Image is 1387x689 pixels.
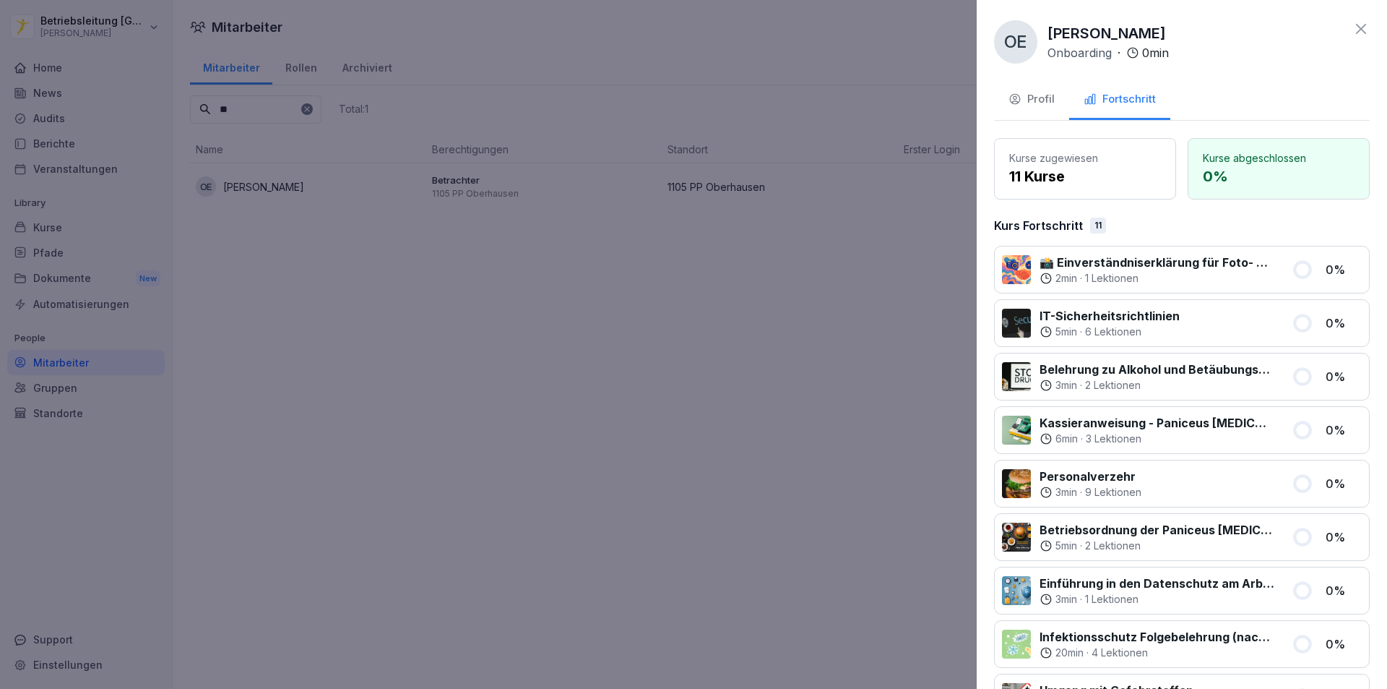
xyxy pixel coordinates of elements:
p: 4 Lektionen [1092,646,1148,660]
p: 0 % [1326,261,1362,278]
p: Einführung in den Datenschutz am Arbeitsplatz nach Art. 13 ff. DSGVO [1040,575,1274,592]
p: Kurse abgeschlossen [1203,150,1354,166]
div: Profil [1008,91,1055,108]
button: Fortschritt [1069,81,1170,120]
p: 20 min [1055,646,1084,660]
p: Infektionsschutz Folgebelehrung (nach §43 IfSG) [1040,628,1274,646]
p: 📸 Einverständniserklärung für Foto- und Videonutzung [1040,254,1274,271]
p: Personalverzehr [1040,468,1141,485]
div: OE [994,20,1037,64]
div: Fortschritt [1084,91,1156,108]
p: 3 min [1055,378,1077,393]
p: 0 % [1203,166,1354,187]
div: · [1040,539,1274,553]
div: · [1040,378,1274,393]
p: 5 min [1055,539,1077,553]
p: 0 % [1326,528,1362,546]
div: · [1040,592,1274,607]
div: · [1040,485,1141,500]
div: · [1047,44,1169,61]
p: Betriebsordnung der Paniceus [MEDICAL_DATA] Systemzentrale [1040,521,1274,539]
p: 0 % [1326,582,1362,599]
p: Kurs Fortschritt [994,217,1083,234]
p: 0 % [1326,421,1362,439]
p: 0 % [1326,368,1362,385]
p: Onboarding [1047,44,1112,61]
p: 6 min [1055,432,1078,446]
p: 5 min [1055,325,1077,339]
p: 1 Lektionen [1085,592,1138,607]
div: 11 [1090,218,1106,234]
p: 0 min [1142,44,1169,61]
p: 2 Lektionen [1085,539,1141,553]
p: Belehrung zu Alkohol und Betäubungsmitteln am Arbeitsplatz [1040,361,1274,378]
div: · [1040,432,1274,446]
p: 3 min [1055,485,1077,500]
p: 2 Lektionen [1085,378,1141,393]
div: · [1040,325,1180,339]
p: 1 Lektionen [1085,271,1138,286]
p: Kassieranweisung - Paniceus [MEDICAL_DATA] Systemzentrale GmbH [1040,414,1274,432]
p: 11 Kurse [1009,166,1161,187]
p: 3 min [1055,592,1077,607]
p: 2 min [1055,271,1077,286]
div: · [1040,271,1274,286]
p: 9 Lektionen [1085,485,1141,500]
p: 6 Lektionen [1085,325,1141,339]
p: 3 Lektionen [1086,432,1141,446]
button: Profil [994,81,1069,120]
p: IT-Sicherheitsrichtlinien [1040,307,1180,325]
p: 0 % [1326,475,1362,492]
div: · [1040,646,1274,660]
p: Kurse zugewiesen [1009,150,1161,166]
p: [PERSON_NAME] [1047,22,1166,44]
p: 0 % [1326,635,1362,653]
p: 0 % [1326,314,1362,332]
